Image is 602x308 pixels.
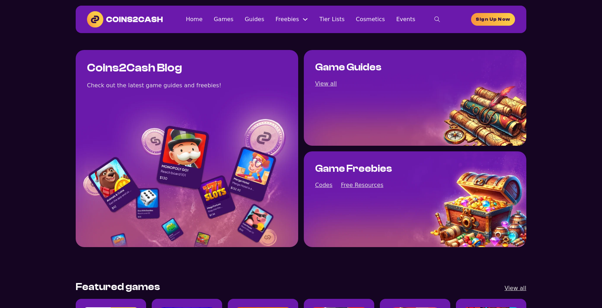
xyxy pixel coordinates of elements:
h2: Featured games [76,281,160,293]
a: Games [214,14,233,24]
h1: Coins2Cash Blog [87,61,182,75]
a: View all game codes [315,180,332,190]
a: View all games [504,283,526,293]
a: Events [396,14,415,24]
a: Guides [245,14,264,24]
a: View all game guides [315,79,337,88]
img: Coins2Cash Logo [87,11,163,27]
button: toggle search [427,12,448,26]
a: View all posts about free resources [341,180,383,190]
a: homepage [471,13,515,26]
a: Cosmetics [356,14,385,24]
a: Freebies [276,14,299,24]
h2: Game Guides [315,61,382,74]
a: Tier Lists [319,14,345,24]
div: Check out the latest game guides and freebies! [87,81,221,90]
a: Home [186,14,202,24]
button: Freebies Sub menu [302,17,308,22]
h2: Game Freebies [315,163,392,175]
